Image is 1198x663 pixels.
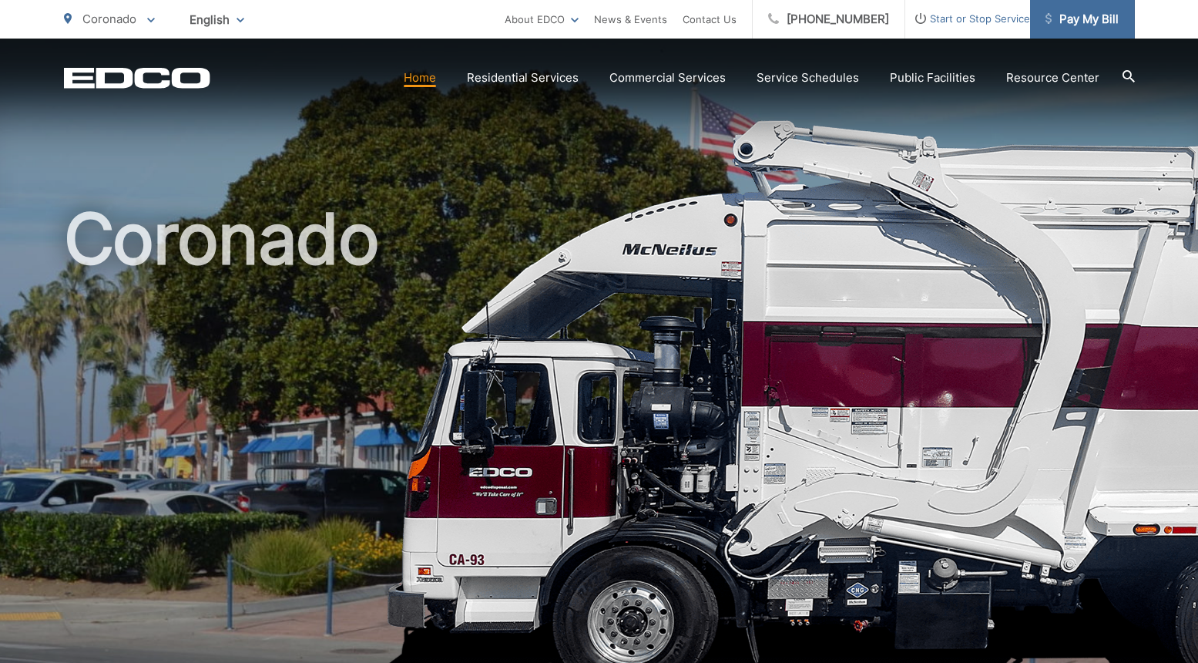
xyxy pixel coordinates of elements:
[594,10,667,29] a: News & Events
[1045,10,1119,29] span: Pay My Bill
[505,10,579,29] a: About EDCO
[404,69,436,87] a: Home
[1006,69,1099,87] a: Resource Center
[467,69,579,87] a: Residential Services
[82,12,136,26] span: Coronado
[609,69,726,87] a: Commercial Services
[890,69,975,87] a: Public Facilities
[64,67,210,89] a: EDCD logo. Return to the homepage.
[178,6,256,33] span: English
[683,10,737,29] a: Contact Us
[757,69,859,87] a: Service Schedules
